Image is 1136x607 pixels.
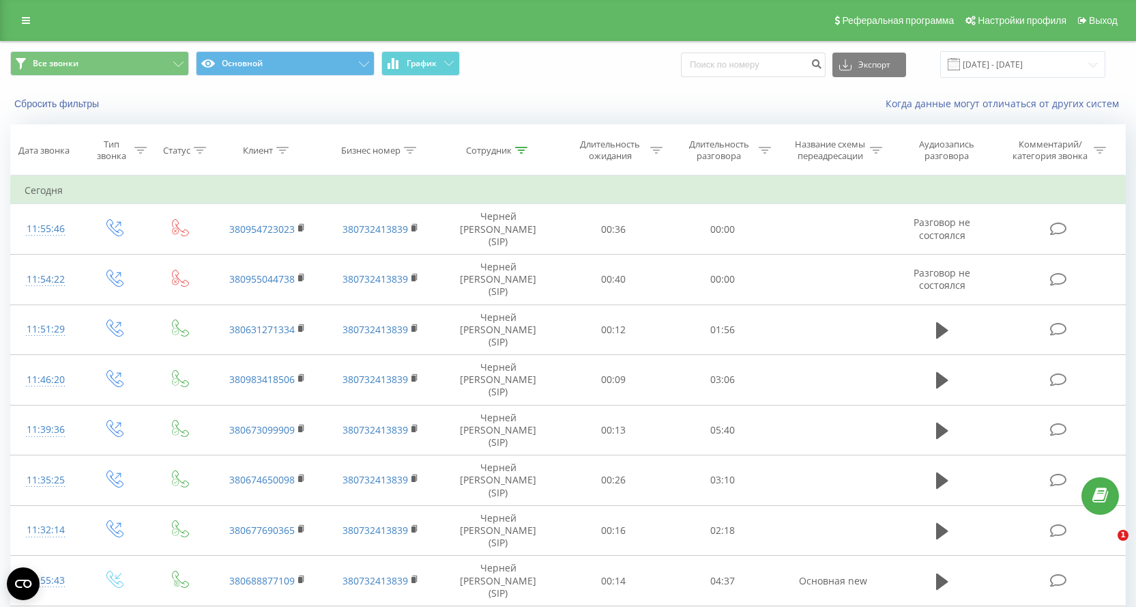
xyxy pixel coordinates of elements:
span: Выход [1089,15,1118,26]
span: График [407,59,437,68]
td: 03:10 [668,455,777,506]
input: Поиск по номеру [681,53,826,77]
td: Черней [PERSON_NAME] (SIP) [437,405,559,455]
a: 380732413839 [343,373,408,386]
td: 00:00 [668,254,777,305]
a: Когда данные могут отличаться от других систем [886,97,1126,110]
button: Сбросить фильтры [10,98,106,110]
td: Основная new [776,556,890,606]
td: Черней [PERSON_NAME] (SIP) [437,254,559,305]
div: 11:51:29 [25,316,67,343]
a: 380732413839 [343,223,408,236]
td: Черней [PERSON_NAME] (SIP) [437,505,559,556]
td: 00:40 [559,254,668,305]
td: 00:26 [559,455,668,506]
div: Длительность разговора [682,139,755,162]
a: 380732413839 [343,323,408,336]
div: Бизнес номер [341,145,400,156]
td: 00:12 [559,305,668,355]
td: 00:00 [668,204,777,255]
button: Основной [196,51,375,76]
div: Название схемы переадресации [793,139,866,162]
a: 380955044738 [229,272,295,285]
td: 00:13 [559,405,668,455]
a: 380631271334 [229,323,295,336]
div: Дата звонка [18,145,70,156]
span: Все звонки [33,58,78,69]
iframe: Intercom live chat [1090,530,1122,563]
td: 04:37 [668,556,777,606]
div: Клиент [243,145,273,156]
a: 380732413839 [343,272,408,285]
div: 11:54:22 [25,266,67,293]
div: Комментарий/категория звонка [1010,139,1090,162]
span: Разговор не состоялся [914,216,970,241]
a: 380732413839 [343,473,408,486]
td: Черней [PERSON_NAME] (SIP) [437,305,559,355]
td: 05:40 [668,405,777,455]
a: 380983418506 [229,373,295,386]
a: 380677690365 [229,524,295,537]
td: Черней [PERSON_NAME] (SIP) [437,556,559,606]
td: Черней [PERSON_NAME] (SIP) [437,455,559,506]
div: 11:35:25 [25,467,67,494]
span: Разговор не состоялся [914,266,970,292]
button: График [381,51,460,76]
a: 380688877109 [229,574,295,587]
td: 00:36 [559,204,668,255]
a: 380732413839 [343,524,408,537]
span: Реферальная программа [842,15,954,26]
td: 02:18 [668,505,777,556]
td: 00:09 [559,355,668,406]
a: 380673099909 [229,423,295,436]
div: Сотрудник [466,145,512,156]
div: 11:46:20 [25,367,67,393]
div: 11:39:36 [25,417,67,443]
td: Черней [PERSON_NAME] (SIP) [437,355,559,406]
td: Черней [PERSON_NAME] (SIP) [437,204,559,255]
span: 1 [1118,530,1128,541]
div: 11:55:46 [25,216,67,242]
button: Экспорт [832,53,906,77]
button: Open CMP widget [7,567,40,600]
td: 01:56 [668,305,777,355]
td: 00:14 [559,556,668,606]
div: Тип звонка [92,139,130,162]
button: Все звонки [10,51,189,76]
a: 380732413839 [343,423,408,436]
a: 380674650098 [229,473,295,486]
td: Сегодня [11,177,1126,204]
div: Длительность ожидания [574,139,647,162]
div: Статус [163,145,190,156]
td: 00:16 [559,505,668,556]
span: Настройки профиля [978,15,1066,26]
a: 380732413839 [343,574,408,587]
div: 11:32:14 [25,517,67,544]
div: Аудиозапись разговора [903,139,991,162]
a: 380954723023 [229,223,295,236]
td: 03:06 [668,355,777,406]
div: 10:55:43 [25,567,67,594]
